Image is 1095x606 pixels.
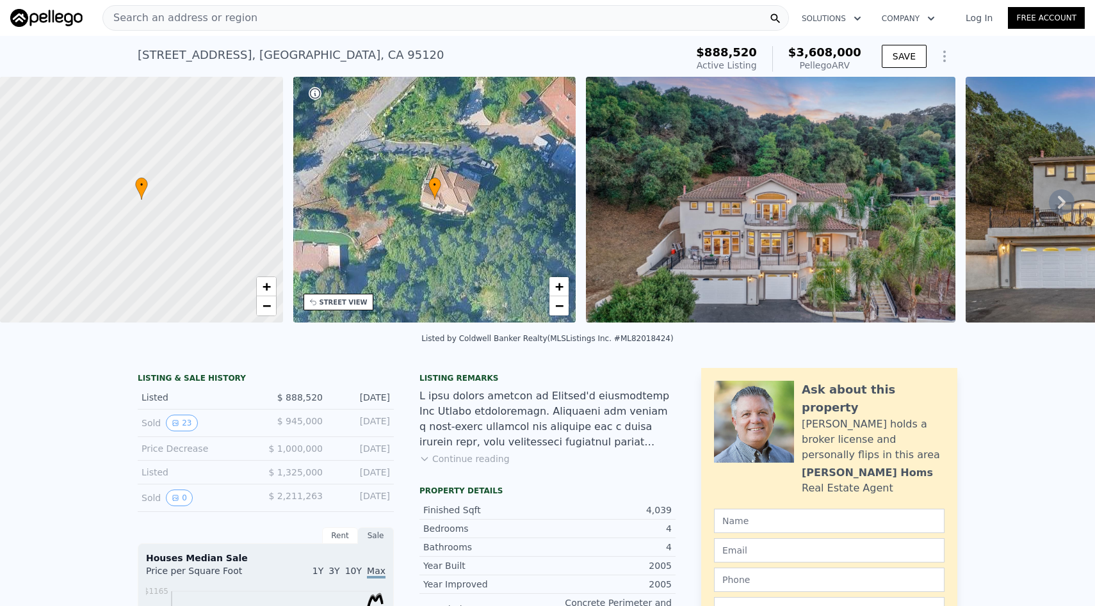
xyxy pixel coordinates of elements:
[549,296,569,315] a: Zoom out
[882,45,927,68] button: SAVE
[547,578,672,591] div: 2005
[146,552,385,564] div: Houses Median Sale
[428,179,441,191] span: •
[277,416,323,426] span: $ 945,000
[322,527,358,544] div: Rent
[421,334,673,343] div: Listed by Coldwell Banker Realty (MLSListings Inc. #ML82018424)
[1008,7,1085,29] a: Free Account
[257,277,276,296] a: Zoom in
[555,298,564,314] span: −
[697,60,757,70] span: Active Listing
[547,541,672,554] div: 4
[142,466,255,479] div: Listed
[423,578,547,591] div: Year Improved
[312,566,323,576] span: 1Y
[547,559,672,572] div: 2005
[345,566,362,576] span: 10Y
[714,568,945,592] input: Phone
[788,59,861,72] div: Pellego ARV
[262,278,270,294] span: +
[549,277,569,296] a: Zoom in
[333,442,390,455] div: [DATE]
[268,443,323,454] span: $ 1,000,000
[788,45,861,59] span: $3,608,000
[714,509,945,533] input: Name
[547,522,672,535] div: 4
[257,296,276,315] a: Zoom out
[138,373,394,386] div: LISTING & SALE HISTORY
[714,538,945,562] input: Email
[320,298,368,307] div: STREET VIEW
[423,522,547,535] div: Bedrooms
[423,504,547,516] div: Finished Sqft
[419,486,676,496] div: Property details
[166,415,197,431] button: View historical data
[268,467,323,477] span: $ 1,325,000
[10,9,83,27] img: Pellego
[555,278,564,294] span: +
[103,10,257,26] span: Search an address or region
[333,466,390,479] div: [DATE]
[696,45,757,59] span: $888,520
[333,391,390,404] div: [DATE]
[802,417,945,463] div: [PERSON_NAME] holds a broker license and personally flips in this area
[166,490,193,506] button: View historical data
[262,298,270,314] span: −
[142,415,255,431] div: Sold
[802,465,933,481] div: [PERSON_NAME] Homs
[144,587,168,596] tspan: $1165
[333,490,390,506] div: [DATE]
[142,391,255,404] div: Listed
[333,415,390,431] div: [DATE]
[932,44,957,69] button: Show Options
[423,541,547,554] div: Bathrooms
[428,177,441,200] div: •
[135,179,148,191] span: •
[277,392,323,403] span: $ 888,520
[135,177,148,200] div: •
[142,442,255,455] div: Price Decrease
[802,381,945,417] div: Ask about this property
[423,559,547,572] div: Year Built
[547,504,672,516] div: 4,039
[268,491,323,501] span: $ 2,211,263
[586,77,955,323] img: Sale: 167520250 Parcel: 29051537
[419,373,676,383] div: Listing remarks
[358,527,394,544] div: Sale
[367,566,385,578] span: Max
[802,481,893,496] div: Real Estate Agent
[419,452,510,465] button: Continue reading
[791,7,872,30] button: Solutions
[872,7,945,30] button: Company
[146,564,266,585] div: Price per Square Foot
[950,12,1008,24] a: Log In
[419,388,676,450] div: L ipsu dolors ametcon ad Elitsed'd eiusmodtemp Inc Utlabo etdoloremagn. Aliquaeni adm veniam q no...
[138,46,444,64] div: [STREET_ADDRESS] , [GEOGRAPHIC_DATA] , CA 95120
[142,490,255,506] div: Sold
[328,566,339,576] span: 3Y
